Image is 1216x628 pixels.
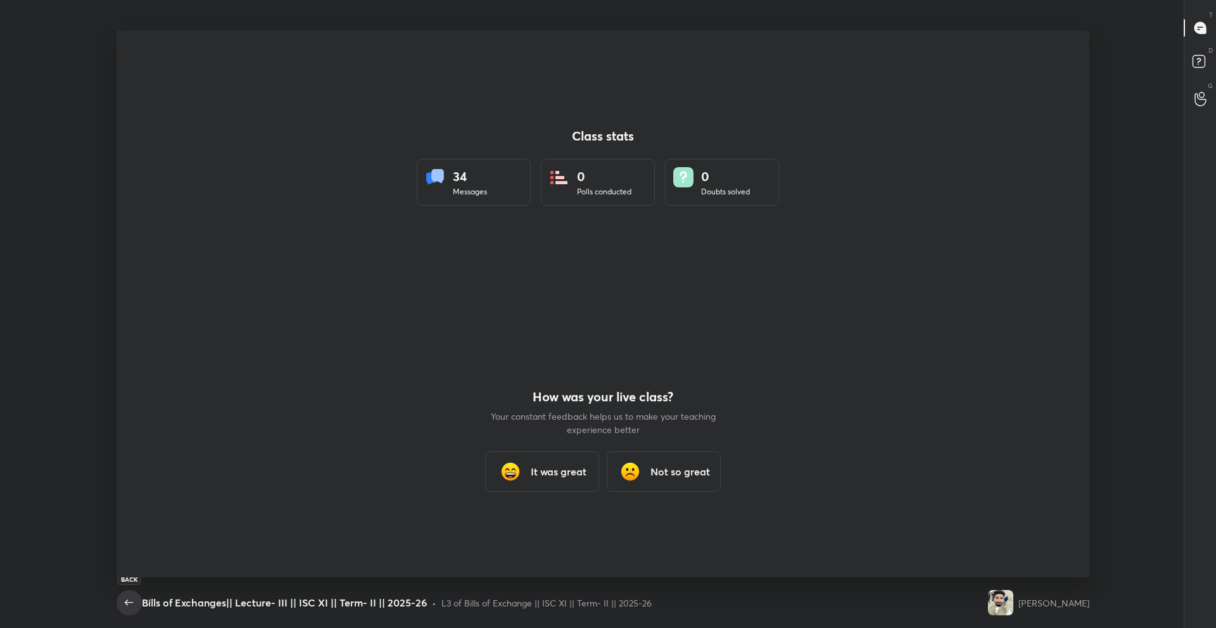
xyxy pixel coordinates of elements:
[531,464,586,479] h3: It was great
[650,464,710,479] h3: Not so great
[1208,46,1213,55] p: D
[1018,596,1089,610] div: [PERSON_NAME]
[498,459,523,484] img: grinning_face_with_smiling_eyes_cmp.gif
[142,595,427,610] div: Bills of Exchanges|| Lecture- III || ISC XI || Term- II || 2025-26
[1209,10,1213,20] p: T
[701,167,750,186] div: 0
[441,596,652,610] div: L3 of Bills of Exchange || ISC XI || Term- II || 2025-26
[577,167,631,186] div: 0
[432,596,436,610] div: •
[425,167,445,187] img: statsMessages.856aad98.svg
[417,129,789,144] h4: Class stats
[617,459,643,484] img: frowning_face_cmp.gif
[489,389,717,405] h4: How was your live class?
[453,167,487,186] div: 34
[673,167,693,187] img: doubts.8a449be9.svg
[118,574,141,585] div: Back
[701,186,750,198] div: Doubts solved
[549,167,569,187] img: statsPoll.b571884d.svg
[1208,81,1213,91] p: G
[988,590,1013,615] img: fc0a0bd67a3b477f9557aca4a29aa0ad.19086291_AOh14GgchNdmiCeYbMdxktaSN3Z4iXMjfHK5yk43KqG_6w%3Ds96-c
[577,186,631,198] div: Polls conducted
[489,410,717,436] p: Your constant feedback helps us to make your teaching experience better
[453,186,487,198] div: Messages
